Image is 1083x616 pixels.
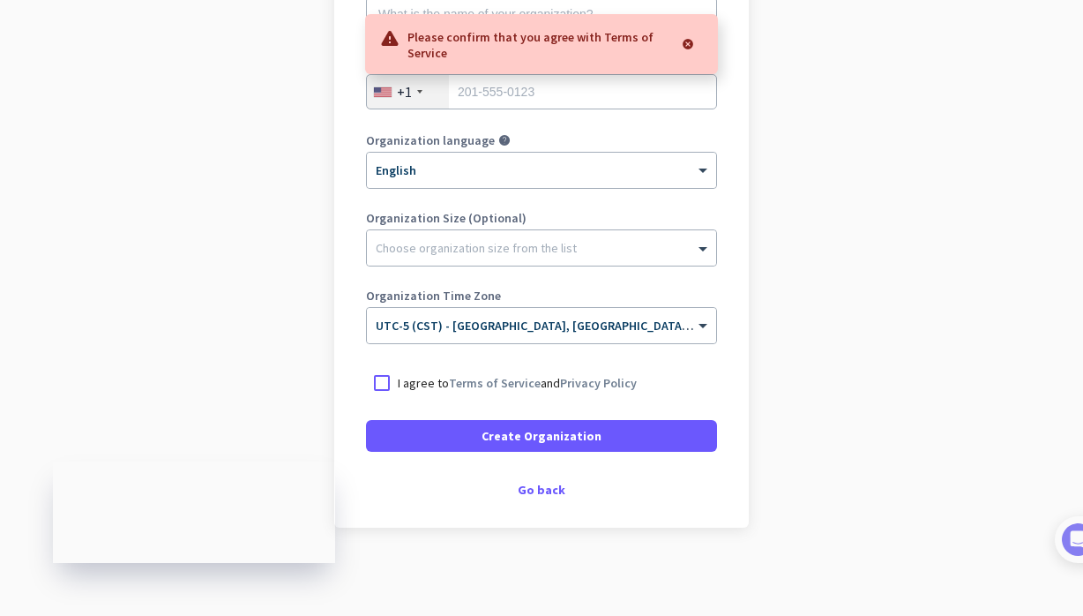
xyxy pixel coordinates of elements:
i: help [498,134,511,146]
a: Terms of Service [449,375,541,391]
div: +1 [397,83,412,101]
label: Organization language [366,134,495,146]
button: Create Organization [366,420,717,452]
span: Create Organization [482,427,601,445]
a: Privacy Policy [560,375,637,391]
label: Organization Size (Optional) [366,212,717,224]
div: Go back [366,484,717,496]
p: Please confirm that you agree with Terms of Service [407,27,671,61]
input: 201-555-0123 [366,74,717,109]
p: I agree to and [398,374,637,392]
iframe: Insightful Status [53,462,335,563]
label: Organization Time Zone [366,289,717,302]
